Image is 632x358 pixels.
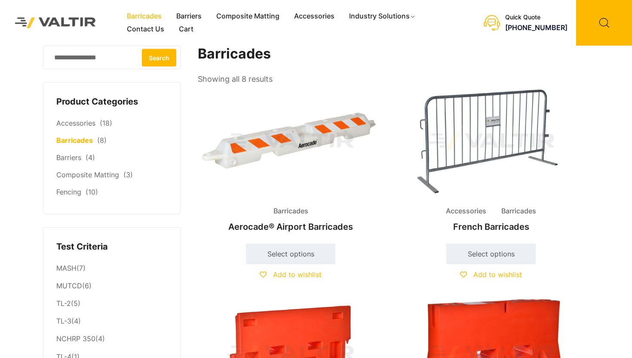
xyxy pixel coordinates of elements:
[56,299,71,308] a: TL-2
[198,86,383,236] a: BarricadesAerocade® Airport Barricades
[56,330,167,348] li: (4)
[56,295,167,313] li: (5)
[446,244,536,264] a: Select options for “French Barricades”
[246,244,335,264] a: Select options for “Aerocade® Airport Barricades”
[86,188,98,196] span: (10)
[198,46,585,62] h1: Barricades
[56,313,167,330] li: (4)
[56,119,95,127] a: Accessories
[56,153,81,162] a: Barriers
[56,317,71,325] a: TL-3
[6,9,104,37] img: Valtir Rentals
[86,153,95,162] span: (4)
[273,270,322,279] span: Add to wishlist
[169,10,209,23] a: Barriers
[56,188,81,196] a: Fencing
[342,10,423,23] a: Industry Solutions
[460,270,522,279] a: Add to wishlist
[56,334,95,343] a: NCHRP 350
[56,259,167,277] li: (7)
[198,72,273,86] p: Showing all 8 results
[56,278,167,295] li: (6)
[439,205,493,218] span: Accessories
[505,23,568,32] a: [PHONE_NUMBER]
[495,205,543,218] span: Barricades
[56,136,93,145] a: Barricades
[56,170,119,179] a: Composite Matting
[100,119,112,127] span: (18)
[123,170,133,179] span: (3)
[56,96,167,108] h4: Product Categories
[56,264,77,272] a: MASH
[56,281,82,290] a: MUTCD
[398,86,584,236] a: Accessories BarricadesFrench Barricades
[142,49,176,66] button: Search
[209,10,287,23] a: Composite Matting
[198,217,383,236] h2: Aerocade® Airport Barricades
[505,14,568,21] div: Quick Quote
[473,270,522,279] span: Add to wishlist
[287,10,342,23] a: Accessories
[97,136,107,145] span: (8)
[267,205,315,218] span: Barricades
[172,23,201,36] a: Cart
[120,23,172,36] a: Contact Us
[120,10,169,23] a: Barricades
[56,241,167,253] h4: Test Criteria
[260,270,322,279] a: Add to wishlist
[398,217,584,236] h2: French Barricades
